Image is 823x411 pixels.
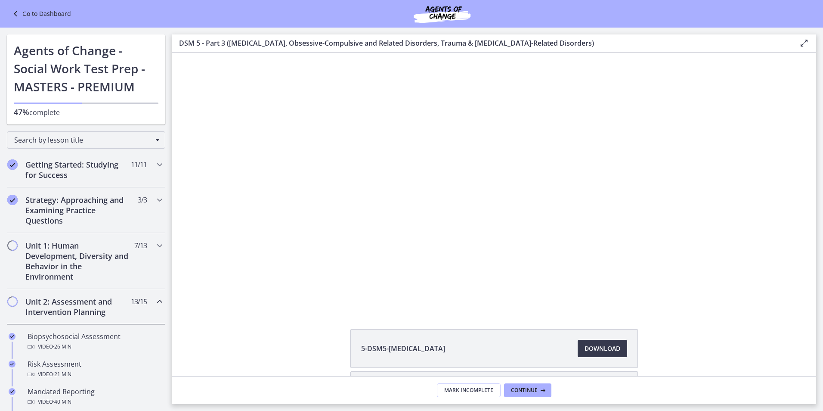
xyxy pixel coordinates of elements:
[28,342,162,352] div: Video
[28,359,162,380] div: Risk Assessment
[14,135,151,145] span: Search by lesson title
[131,296,147,307] span: 13 / 15
[179,38,785,48] h3: DSM 5 - Part 3 ([MEDICAL_DATA], Obsessive-Compulsive and Related Disorders, Trauma & [MEDICAL_DAT...
[14,107,29,117] span: 47%
[25,296,130,317] h2: Unit 2: Assessment and Intervention Planning
[7,159,18,170] i: Completed
[25,240,130,282] h2: Unit 1: Human Development, Diversity and Behavior in the Environment
[131,159,147,170] span: 11 / 11
[25,159,130,180] h2: Getting Started: Studying for Success
[9,333,15,340] i: Completed
[53,369,71,380] span: · 21 min
[504,383,551,397] button: Continue
[53,397,71,407] span: · 40 min
[28,331,162,352] div: Biopsychosocial Assessment
[134,240,147,251] span: 7 / 13
[10,9,71,19] a: Go to Dashboard
[585,343,620,354] span: Download
[361,343,445,354] span: 5-DSM5-[MEDICAL_DATA]
[390,3,494,24] img: Agents of Change
[138,195,147,205] span: 3 / 3
[7,131,165,149] div: Search by lesson title
[444,387,493,394] span: Mark Incomplete
[14,41,158,96] h1: Agents of Change - Social Work Test Prep - MASTERS - PREMIUM
[28,397,162,407] div: Video
[53,342,71,352] span: · 26 min
[9,388,15,395] i: Completed
[25,195,130,226] h2: Strategy: Approaching and Examining Practice Questions
[437,383,501,397] button: Mark Incomplete
[14,107,158,118] p: complete
[578,340,627,357] a: Download
[7,195,18,205] i: Completed
[9,361,15,367] i: Completed
[172,53,816,309] iframe: Video Lesson
[28,369,162,380] div: Video
[511,387,538,394] span: Continue
[28,386,162,407] div: Mandated Reporting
